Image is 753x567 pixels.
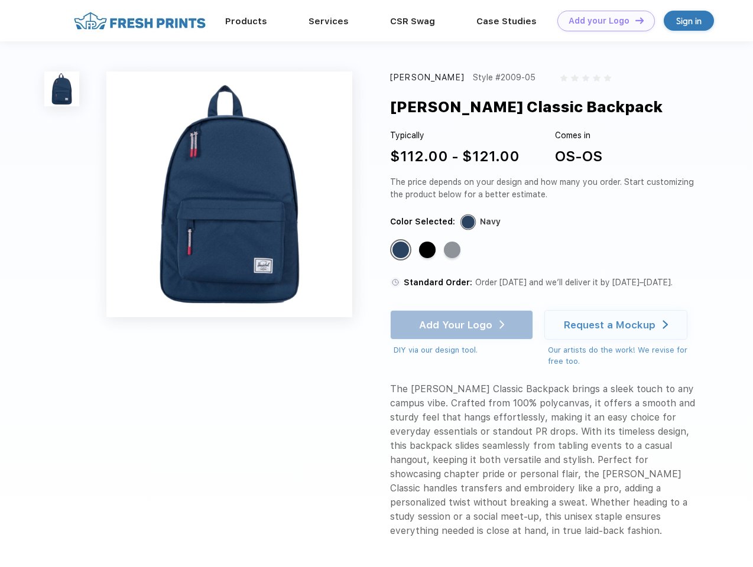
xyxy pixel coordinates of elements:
img: white arrow [663,320,668,329]
div: Typically [390,129,520,142]
div: DIY via our design tool. [394,344,533,356]
div: OS-OS [555,146,602,167]
div: Sign in [676,14,702,28]
span: Order [DATE] and we’ll deliver it by [DATE]–[DATE]. [475,278,673,287]
div: [PERSON_NAME] Classic Backpack [390,96,663,118]
img: fo%20logo%202.webp [70,11,209,31]
img: func=resize&h=100 [44,71,79,106]
div: $112.00 - $121.00 [390,146,520,167]
img: gray_star.svg [593,74,600,82]
img: gray_star.svg [571,74,578,82]
div: The price depends on your design and how many you order. Start customizing the product below for ... [390,176,699,201]
div: Black [419,242,436,258]
div: Our artists do the work! We revise for free too. [548,344,699,367]
img: gray_star.svg [582,74,589,82]
div: Comes in [555,129,602,142]
div: Navy [480,216,501,228]
img: standard order [390,277,401,288]
a: Products [225,16,267,27]
div: Request a Mockup [564,319,655,331]
div: Raven Crosshatch [444,242,460,258]
div: [PERSON_NAME] [390,71,465,84]
a: Sign in [664,11,714,31]
img: DT [635,17,644,24]
img: gray_star.svg [604,74,611,82]
div: Add your Logo [569,16,629,26]
img: gray_star.svg [560,74,567,82]
div: Color Selected: [390,216,455,228]
div: The [PERSON_NAME] Classic Backpack brings a sleek touch to any campus vibe. Crafted from 100% pol... [390,382,699,538]
img: func=resize&h=640 [106,71,352,317]
span: Standard Order: [404,278,472,287]
div: Style #2009-05 [473,71,535,84]
div: Navy [392,242,409,258]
